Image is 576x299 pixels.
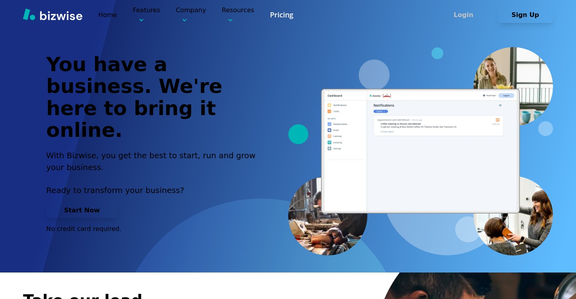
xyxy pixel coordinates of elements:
p: No credit card required. [46,225,265,233]
a: Start Now [46,206,118,214]
p: Features [133,6,160,24]
a: Home [98,11,117,19]
p: Ready to transform your business? [46,184,265,196]
h1: You have a business. We're here to bring it online. [46,54,265,142]
a: Pricing [270,10,293,20]
a: Sign Up [498,11,553,19]
button: Start Now [46,202,118,218]
a: Login [436,11,498,19]
img: Bizwise Logo [23,8,82,20]
p: Resources [222,6,254,24]
h2: With Bizwise, you get the best to start, run and grow your business. [46,149,265,173]
p: Company [176,6,206,24]
button: Sign Up [498,7,553,23]
button: Login [436,7,491,23]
